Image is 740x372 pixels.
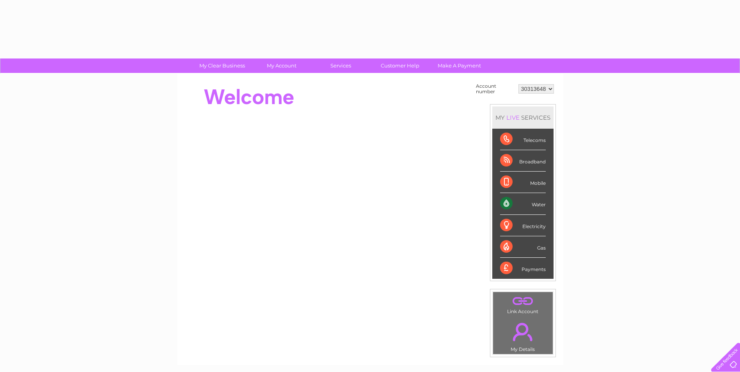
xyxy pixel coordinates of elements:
a: Customer Help [368,58,432,73]
div: Mobile [500,172,546,193]
div: Electricity [500,215,546,236]
td: Link Account [493,292,553,316]
a: My Account [249,58,314,73]
div: Gas [500,236,546,258]
div: Payments [500,258,546,279]
a: . [495,294,551,308]
a: Make A Payment [427,58,492,73]
div: Water [500,193,546,214]
a: Services [309,58,373,73]
a: My Clear Business [190,58,254,73]
div: Broadband [500,150,546,172]
div: MY SERVICES [492,106,554,129]
td: My Details [493,316,553,354]
a: . [495,318,551,345]
div: LIVE [505,114,521,121]
td: Account number [474,81,516,96]
div: Telecoms [500,129,546,150]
